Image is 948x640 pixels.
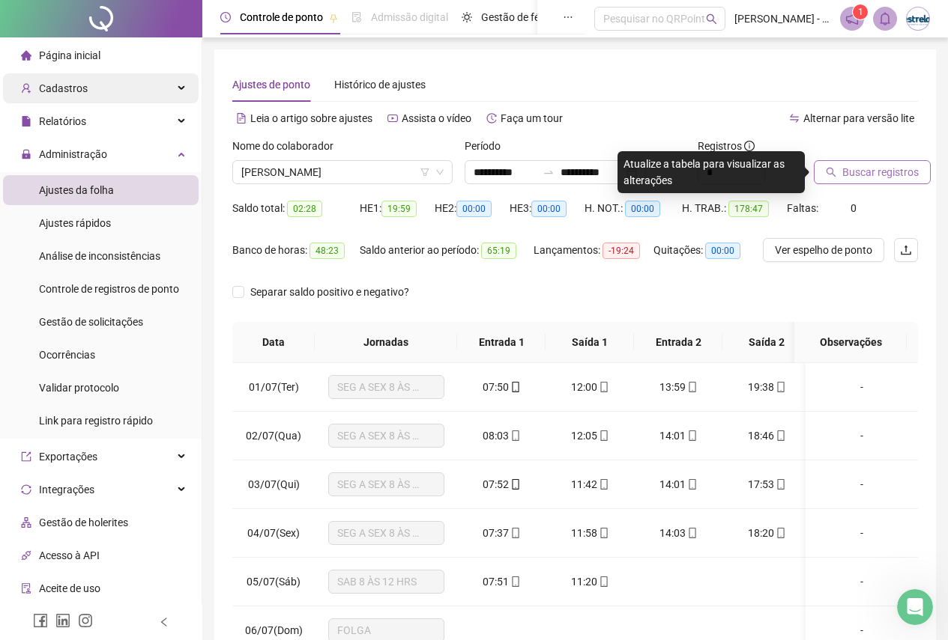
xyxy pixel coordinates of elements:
[659,478,686,490] span: 14:01
[509,576,521,587] span: mobile
[763,238,884,262] button: Ver espelho de ponto
[232,242,360,259] div: Banco de horas:
[748,527,774,539] span: 18:20
[39,415,153,427] span: Link para registro rápido
[220,12,231,22] span: clock-circle
[734,10,831,27] span: [PERSON_NAME] - ESTRELAS INTERNET
[483,430,509,442] span: 08:03
[21,583,31,594] span: audit
[21,149,31,159] span: lock
[603,243,640,259] span: -19:24
[686,430,698,441] span: mobile
[698,138,755,154] span: Registros
[402,112,471,124] span: Assista o vídeo
[21,484,31,495] span: sync
[337,376,435,398] span: SEG A SEX 8 ÀS 18 HRS
[571,430,597,442] span: 12:05
[39,49,100,61] span: Página inicial
[465,138,510,154] label: Período
[860,478,863,490] span: -
[39,283,179,295] span: Controle de registros de ponto
[232,200,360,217] div: Saldo total:
[21,550,31,561] span: api
[659,430,686,442] span: 14:01
[853,4,868,19] sup: 1
[371,11,448,23] span: Admissão digital
[789,113,800,124] span: swap
[360,242,534,259] div: Saldo anterior ao período:
[501,112,563,124] span: Faça um tour
[240,11,323,23] span: Controle de ponto
[39,516,128,528] span: Gestão de holerites
[78,613,93,628] span: instagram
[360,200,435,217] div: HE 1:
[236,113,247,124] span: file-text
[543,166,555,178] span: swap-right
[774,479,786,490] span: mobile
[337,424,435,447] span: SEG A SEX 8 ÀS 18 HRS
[686,382,698,392] span: mobile
[39,217,111,229] span: Ajustes rápidos
[860,527,863,539] span: -
[310,243,345,259] span: 48:23
[705,243,740,259] span: 00:00
[287,201,322,217] span: 02:28
[571,576,597,588] span: 11:20
[597,479,609,490] span: mobile
[39,382,119,394] span: Validar protocolo
[686,479,698,490] span: mobile
[803,112,914,124] span: Alternar para versão lite
[618,151,805,193] div: Atualize a tabela para visualizar as alterações
[245,624,303,636] span: 06/07(Dom)
[329,13,338,22] span: pushpin
[585,200,682,217] div: H. NOT.:
[534,242,653,259] div: Lançamentos:
[775,242,872,258] span: Ver espelho de ponto
[653,242,758,259] div: Quitações:
[625,201,660,217] span: 00:00
[682,200,787,217] div: H. TRAB.:
[858,7,863,17] span: 1
[435,168,444,177] span: down
[39,549,100,561] span: Acesso à API
[744,141,755,151] span: info-circle
[247,576,301,588] span: 05/07(Sáb)
[748,381,774,393] span: 19:38
[509,479,521,490] span: mobile
[571,381,597,393] span: 12:00
[21,517,31,528] span: apartment
[39,82,88,94] span: Cadastros
[483,381,509,393] span: 07:50
[39,349,95,361] span: Ocorrências
[435,200,510,217] div: HE 2:
[486,113,497,124] span: history
[510,200,585,217] div: HE 3:
[381,201,417,217] span: 19:59
[842,164,919,180] span: Buscar registros
[39,115,86,127] span: Relatórios
[39,484,94,496] span: Integrações
[878,12,892,25] span: bell
[457,322,546,363] th: Entrada 1
[387,113,398,124] span: youtube
[39,148,107,160] span: Administração
[728,201,769,217] span: 178:47
[907,7,929,30] img: 4435
[33,613,48,628] span: facebook
[722,322,811,363] th: Saída 2
[420,168,429,177] span: filter
[246,430,301,442] span: 02/07(Qua)
[748,430,774,442] span: 18:46
[39,451,97,463] span: Exportações
[686,528,698,538] span: mobile
[39,250,160,262] span: Análise de inconsistências
[531,201,567,217] span: 00:00
[706,13,717,25] span: search
[814,160,931,184] button: Buscar registros
[794,322,907,363] th: Observações
[247,527,300,539] span: 04/07(Sex)
[860,624,863,636] span: -
[483,478,509,490] span: 07:52
[315,322,457,363] th: Jornadas
[232,79,310,91] span: Ajustes de ponto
